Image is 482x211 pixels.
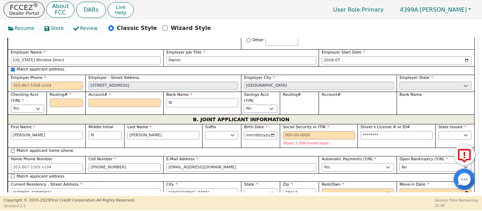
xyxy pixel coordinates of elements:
span: Store [51,25,64,32]
span: Zip [283,182,293,187]
span: Savings Acct (Y/N) [244,92,269,103]
span: Move-in Date [399,182,429,187]
span: B. JOINT APPLICANT INFORMATION [193,115,289,124]
span: Home Phone Number [11,157,53,161]
button: LiveHelp [108,2,134,18]
span: Resume [15,25,35,32]
button: DARs [76,2,106,18]
span: State Issued [438,125,466,129]
span: [PERSON_NAME] [400,6,467,13]
span: Employer State [399,75,433,80]
button: Resume [4,23,40,34]
span: Account# [89,92,111,97]
span: Routing# [50,92,72,97]
span: Employer Job Title [166,50,205,55]
span: Birth Date [244,125,267,129]
span: State [244,182,258,187]
span: Last Name [127,125,152,129]
p: Primary [326,3,391,17]
p: Classic Style [117,24,157,32]
button: Report Error to FCC [454,144,475,165]
button: AboutFCC [46,1,74,18]
span: E-Mail Address [166,157,198,161]
sup: ® [33,2,38,8]
span: Bank Name [399,92,422,97]
p: 31:58 [434,203,478,208]
button: Store [40,23,69,34]
p: Version 3.2.1 [4,203,135,209]
label: Match applicant home phone. [17,148,74,154]
span: Current Residency - Street Address [11,182,83,187]
span: Employer Name [11,50,46,55]
span: All Rights Reserved. [96,198,135,203]
p: Session Time Remaining: [434,198,478,203]
input: 303-867-5309 x104 [11,82,83,90]
span: City [166,182,177,187]
span: Live [115,4,126,10]
span: Help [115,10,126,15]
input: 303-867-5309 x104 [11,163,83,172]
input: 000-00-0000 [283,131,355,139]
button: FCCEZ®Dealer Portal [4,2,44,18]
a: User Role:Primary [326,3,391,17]
input: YYYY-MM-DD [322,56,472,65]
span: Rent/Own [322,182,344,187]
span: 4399A: [400,6,420,13]
label: Match applicant address. [17,67,65,73]
label: Other [253,37,264,43]
p: FCC [52,10,68,15]
span: Social Security or ITIN [283,125,329,129]
span: Automatic Payments (Y/N) [322,157,376,161]
span: Account# [322,92,341,97]
span: First Name [11,125,36,129]
label: Match applicant address. [17,174,65,180]
p: Copyright © 2015- 2025 First Credit Corporation. [4,198,135,204]
button: Review [69,23,103,34]
input: YYYY-MM-DD [244,131,277,139]
p: Wizard Style [171,24,211,32]
input: 90210 [283,188,316,197]
p: Buyer 2 SSN Invalid Input [284,141,354,145]
span: Employer Phone [11,75,46,80]
span: Employer Start Date [322,50,365,55]
span: Suffix [205,125,216,129]
input: 303-867-5309 x104 [89,163,161,172]
span: Routing# [283,92,301,97]
p: FCCEZ [9,4,39,11]
span: Employer City [244,75,275,80]
button: 4399A:[PERSON_NAME] [392,4,478,15]
span: User Role : [333,6,362,13]
span: Open Bankruptcy (Y/N) [399,157,448,161]
span: Middle Initial [89,125,113,129]
span: Driver’s License # or ID# [361,125,410,129]
span: Cell Number [89,157,116,161]
span: Checking Acct (Y/N) [11,92,38,103]
span: Bank Name [166,92,192,97]
span: Employer - Street Address [89,75,139,80]
span: Review [80,25,98,32]
input: YYYY-MM-DD [399,188,471,197]
p: About [52,4,68,9]
p: Dealer Portal [9,11,39,15]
